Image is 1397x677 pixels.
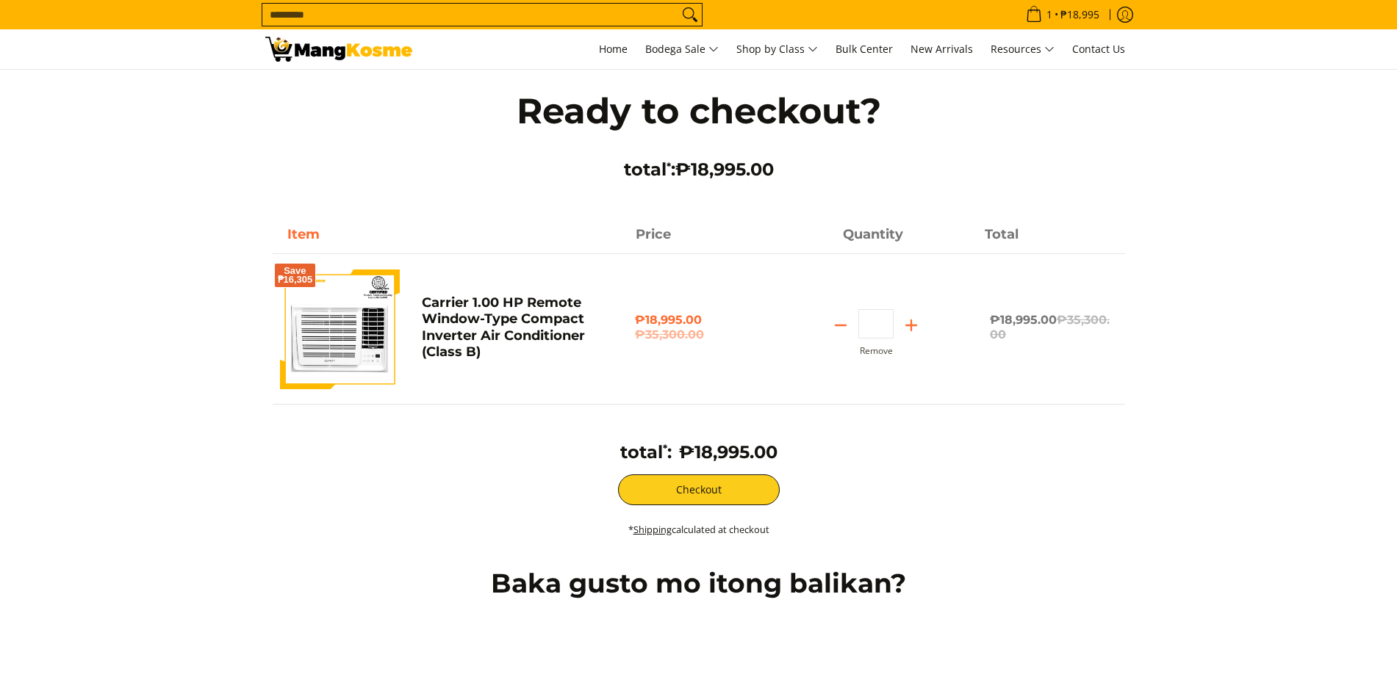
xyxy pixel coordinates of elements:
a: Shop by Class [729,29,825,69]
small: * calculated at checkout [628,523,769,536]
h3: total : [486,159,912,181]
span: Save ₱16,305 [278,267,313,284]
a: Resources [983,29,1062,69]
span: Resources [991,40,1055,59]
a: Shipping [633,523,672,536]
span: Contact Us [1072,42,1125,56]
span: 1 [1044,10,1055,20]
nav: Main Menu [427,29,1132,69]
a: Carrier 1.00 HP Remote Window-Type Compact Inverter Air Conditioner (Class B) [422,294,585,361]
span: ₱18,995.00 [635,313,762,342]
span: ₱18,995.00 [990,313,1110,341]
del: ₱35,300.00 [990,313,1110,341]
span: • [1021,7,1104,23]
button: Checkout [618,474,780,505]
h2: Baka gusto mo itong balikan? [265,567,1132,600]
button: Search [678,4,702,26]
a: Bulk Center [828,29,900,69]
h3: total : [620,441,672,463]
span: Shop by Class [736,40,818,59]
h1: Ready to checkout? [486,89,912,133]
button: Subtract [823,314,858,337]
button: Remove [860,346,893,356]
span: ₱18,995.00 [679,441,777,463]
span: Bulk Center [836,42,893,56]
img: Your Shopping Cart | Mang Kosme [265,37,412,62]
a: Home [592,29,635,69]
a: Contact Us [1065,29,1132,69]
span: Bodega Sale [645,40,719,59]
span: New Arrivals [911,42,973,56]
span: Home [599,42,628,56]
span: ₱18,995.00 [675,159,774,180]
button: Add [894,314,929,337]
del: ₱35,300.00 [635,327,762,342]
span: ₱18,995 [1058,10,1102,20]
a: New Arrivals [903,29,980,69]
img: Default Title Carrier 1.00 HP Remote Window-Type Compact Inverter Air Conditioner (Class B) [280,269,400,388]
a: Bodega Sale [638,29,726,69]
